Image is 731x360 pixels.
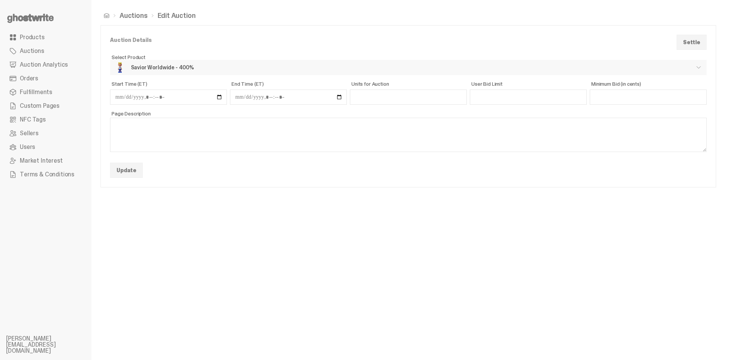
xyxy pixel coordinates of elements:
[6,99,85,113] a: Custom Pages
[110,90,227,105] input: Start Time (ET)
[115,61,125,74] img: Jae_Tips_Hero_1.png
[20,158,63,164] span: Market Interest
[20,75,38,82] span: Orders
[112,111,707,116] span: Page Description
[20,34,45,40] span: Products
[231,81,347,86] span: End Time (ET)
[110,118,707,152] textarea: Page Description
[20,48,44,54] span: Auctions
[6,113,85,126] a: NFC Tags
[20,103,59,109] span: Custom Pages
[6,58,85,72] a: Auction Analytics
[110,35,677,50] p: Auction Details
[677,35,707,50] a: Settle
[120,12,148,19] a: Auctions
[351,81,467,86] span: Units for Auction
[6,336,97,354] li: [PERSON_NAME][EMAIL_ADDRESS][DOMAIN_NAME]
[112,81,227,86] span: Start Time (ET)
[112,54,707,60] label: Select Product
[148,12,196,19] li: Edit Auction
[20,130,38,136] span: Sellers
[20,89,52,95] span: Fulfillments
[20,62,68,68] span: Auction Analytics
[470,90,587,105] input: User Bid Limit
[131,64,194,70] span: Savior Worldwide - 400%
[6,72,85,85] a: Orders
[6,140,85,154] a: Users
[6,44,85,58] a: Auctions
[590,90,707,105] input: Minimum Bid (in cents)
[471,81,587,86] span: User Bid Limit
[6,85,85,99] a: Fulfillments
[20,171,74,178] span: Terms & Conditions
[20,144,35,150] span: Users
[591,81,707,86] span: Minimum Bid (in cents)
[110,163,143,178] button: Update
[20,117,46,123] span: NFC Tags
[6,30,85,44] a: Products
[230,90,347,105] input: End Time (ET)
[6,168,85,181] a: Terms & Conditions
[6,126,85,140] a: Sellers
[6,154,85,168] a: Market Interest
[350,90,467,105] input: Units for Auction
